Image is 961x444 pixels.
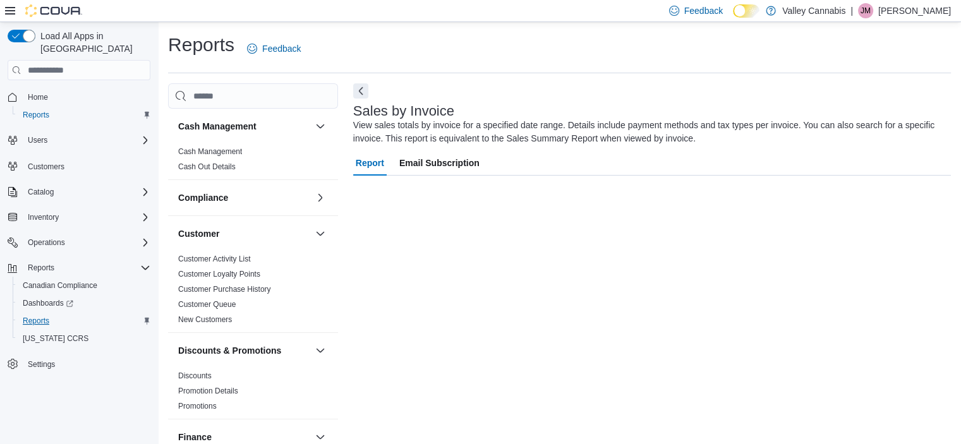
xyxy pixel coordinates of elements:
span: Inventory [23,210,150,225]
a: Home [23,90,53,105]
span: Promotions [178,401,217,411]
button: Compliance [313,190,328,205]
a: Reports [18,313,54,328]
button: Discounts & Promotions [178,344,310,357]
span: New Customers [178,315,232,325]
span: Customer Purchase History [178,284,271,294]
span: Report [356,150,384,176]
span: Customer Loyalty Points [178,269,260,279]
span: Reports [18,313,150,328]
button: Reports [13,106,155,124]
a: Promotions [178,402,217,411]
input: Dark Mode [733,4,759,18]
h3: Compliance [178,191,228,204]
a: Discounts [178,371,212,380]
span: Cash Management [178,147,242,157]
p: Valley Cannabis [782,3,845,18]
span: Customers [23,158,150,174]
div: Cash Management [168,144,338,179]
span: Load All Apps in [GEOGRAPHIC_DATA] [35,30,150,55]
a: [US_STATE] CCRS [18,331,94,346]
button: Users [3,131,155,149]
button: Users [23,133,52,148]
a: Customer Activity List [178,255,251,263]
span: Reports [28,263,54,273]
div: Customer [168,251,338,332]
span: Promotion Details [178,386,238,396]
a: Feedback [242,36,306,61]
span: Operations [28,237,65,248]
span: Inventory [28,212,59,222]
nav: Complex example [8,83,150,406]
h3: Sales by Invoice [353,104,454,119]
button: Reports [13,312,155,330]
button: Reports [23,260,59,275]
span: Reports [23,260,150,275]
a: New Customers [178,315,232,324]
p: | [850,3,853,18]
h3: Discounts & Promotions [178,344,281,357]
button: Customer [313,226,328,241]
span: Customer Queue [178,299,236,309]
span: Email Subscription [399,150,480,176]
button: Cash Management [313,119,328,134]
span: Customers [28,162,64,172]
a: Dashboards [18,296,78,311]
a: Cash Out Details [178,162,236,171]
a: Customer Loyalty Points [178,270,260,279]
span: Discounts [178,371,212,381]
a: Reports [18,107,54,123]
button: Operations [3,234,155,251]
button: [US_STATE] CCRS [13,330,155,347]
span: Users [23,133,150,148]
button: Canadian Compliance [13,277,155,294]
a: Customer Purchase History [178,285,271,294]
span: [US_STATE] CCRS [23,333,88,344]
button: Customer [178,227,310,240]
p: [PERSON_NAME] [878,3,951,18]
span: Dashboards [23,298,73,308]
span: Home [28,92,48,102]
span: Reports [18,107,150,123]
span: Home [23,89,150,105]
button: Customers [3,157,155,175]
span: Users [28,135,47,145]
span: Feedback [262,42,301,55]
span: JM [861,3,871,18]
button: Home [3,88,155,106]
a: Promotion Details [178,387,238,395]
img: Cova [25,4,82,17]
h3: Cash Management [178,120,257,133]
button: Next [353,83,368,99]
button: Operations [23,235,70,250]
span: Cash Out Details [178,162,236,172]
button: Compliance [178,191,310,204]
span: Catalog [23,184,150,200]
button: Inventory [23,210,64,225]
span: Operations [23,235,150,250]
a: Customers [23,159,70,174]
span: Canadian Compliance [18,278,150,293]
span: Settings [28,359,55,369]
span: Reports [23,316,49,326]
span: Settings [23,356,150,372]
a: Cash Management [178,147,242,156]
h1: Reports [168,32,234,57]
button: Reports [3,259,155,277]
span: Canadian Compliance [23,280,97,291]
span: Washington CCRS [18,331,150,346]
button: Finance [178,431,310,443]
span: Customer Activity List [178,254,251,264]
span: Catalog [28,187,54,197]
div: View sales totals by invoice for a specified date range. Details include payment methods and tax ... [353,119,945,145]
a: Customer Queue [178,300,236,309]
button: Catalog [3,183,155,201]
span: Dashboards [18,296,150,311]
button: Cash Management [178,120,310,133]
div: James Malette [858,3,873,18]
button: Catalog [23,184,59,200]
button: Discounts & Promotions [313,343,328,358]
h3: Customer [178,227,219,240]
span: Reports [23,110,49,120]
